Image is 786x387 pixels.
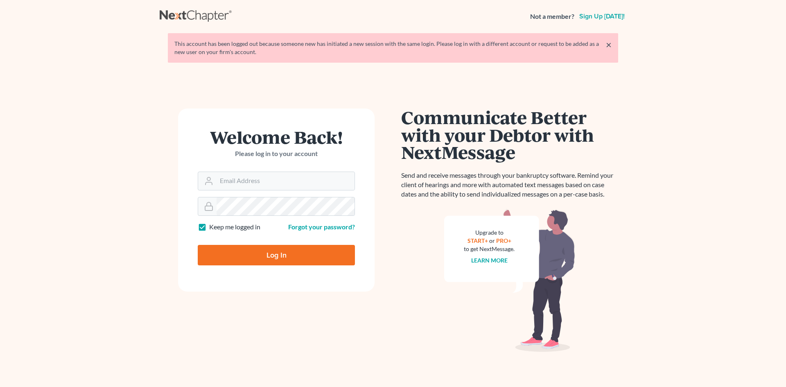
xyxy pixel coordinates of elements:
div: to get NextMessage. [464,245,515,253]
a: Learn more [471,257,508,264]
h1: Communicate Better with your Debtor with NextMessage [401,109,618,161]
img: nextmessage_bg-59042aed3d76b12b5cd301f8e5b87938c9018125f34e5fa2b7a6b67550977c72.svg [444,209,575,352]
div: Upgrade to [464,229,515,237]
a: PRO+ [496,237,511,244]
p: Send and receive messages through your bankruptcy software. Remind your client of hearings and mo... [401,171,618,199]
label: Keep me logged in [209,222,260,232]
input: Log In [198,245,355,265]
a: Forgot your password? [288,223,355,231]
a: START+ [468,237,488,244]
strong: Not a member? [530,12,574,21]
a: Sign up [DATE]! [578,13,626,20]
p: Please log in to your account [198,149,355,158]
input: Email Address [217,172,355,190]
span: or [489,237,495,244]
h1: Welcome Back! [198,128,355,146]
div: This account has been logged out because someone new has initiated a new session with the same lo... [174,40,612,56]
a: × [606,40,612,50]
